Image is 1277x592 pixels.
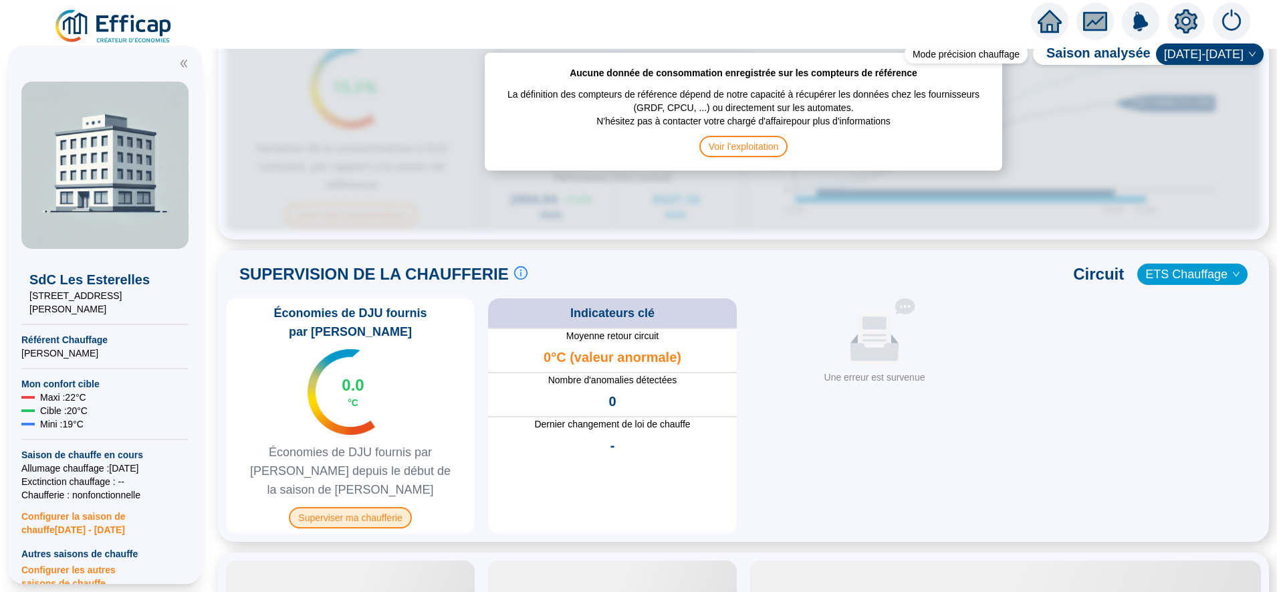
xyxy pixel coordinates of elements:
[570,66,917,80] span: Aucune donnée de consommation enregistrée sur les compteurs de référence
[29,270,181,289] span: SdC Les Esterelles
[21,488,189,502] span: Chaufferie : non fonctionnelle
[21,502,189,536] span: Configurer la saison de chauffe [DATE] - [DATE]
[348,396,358,409] span: °C
[488,329,737,342] span: Moyenne retour circuit
[21,475,189,488] span: Exctinction chauffage : --
[488,373,737,387] span: Nombre d'anomalies détectées
[756,371,994,385] div: Une erreur est survenue
[53,8,175,45] img: efficap energie logo
[1213,3,1250,40] img: alerts
[608,392,616,411] span: 0
[1248,50,1256,58] span: down
[1033,43,1151,65] span: Saison analysée
[1038,9,1062,33] span: home
[21,377,189,391] span: Mon confort cible
[179,59,189,68] span: double-left
[308,349,375,435] img: indicateur températures
[1145,264,1240,284] span: ETS Chauffage
[1164,44,1256,64] span: 2025-2026
[596,114,891,136] span: N'hésitez pas à contacter votre chargé d'affaire pour plus d'informations
[21,561,189,590] span: Configurer les autres saisons de chauffe
[231,304,469,341] span: Économies de DJU fournis par [PERSON_NAME]
[610,436,615,455] span: -
[29,289,181,316] span: [STREET_ADDRESS][PERSON_NAME]
[498,80,989,114] span: La définition des compteurs de référence dépend de notre capacité à récupérer les données chez le...
[21,462,189,475] span: Allumage chauffage : [DATE]
[21,333,189,347] span: Référent Chauffage
[699,136,788,157] span: Voir l'exploitation
[1073,264,1124,285] span: Circuit
[239,264,509,285] span: SUPERVISION DE LA CHAUFFERIE
[231,443,469,499] span: Économies de DJU fournis par [PERSON_NAME] depuis le début de la saison de [PERSON_NAME]
[289,507,411,528] span: Superviser ma chaufferie
[488,417,737,431] span: Dernier changement de loi de chauffe
[21,347,189,360] span: [PERSON_NAME]
[342,375,364,396] span: 0.0
[21,448,189,462] span: Saison de chauffe en cours
[1083,9,1107,33] span: fund
[40,404,88,417] span: Cible : 20 °C
[21,547,189,561] span: Autres saisons de chauffe
[905,45,1028,64] div: Mode précision chauffage
[1174,9,1198,33] span: setting
[1122,3,1159,40] img: alerts
[40,417,84,431] span: Mini : 19 °C
[1232,270,1240,278] span: down
[544,348,681,367] span: 0°C (valeur anormale)
[40,391,86,404] span: Maxi : 22 °C
[570,304,655,322] span: Indicateurs clé
[514,266,528,280] span: info-circle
